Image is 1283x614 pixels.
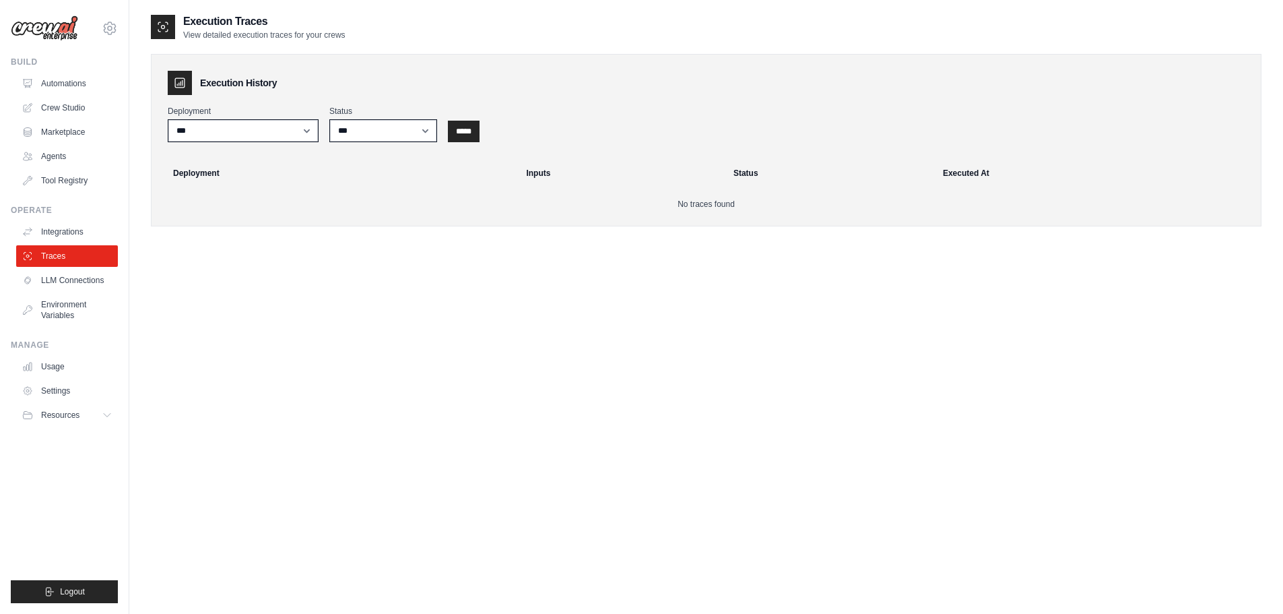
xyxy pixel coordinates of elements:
[16,170,118,191] a: Tool Registry
[16,270,118,291] a: LLM Connections
[41,410,79,421] span: Resources
[16,221,118,243] a: Integrations
[183,30,346,40] p: View detailed execution traces for your crews
[157,158,518,188] th: Deployment
[16,294,118,326] a: Environment Variables
[16,380,118,402] a: Settings
[168,199,1245,210] p: No traces found
[183,13,346,30] h2: Execution Traces
[16,121,118,143] a: Marketplace
[518,158,725,188] th: Inputs
[60,586,85,597] span: Logout
[168,106,319,117] label: Deployment
[935,158,1255,188] th: Executed At
[11,340,118,350] div: Manage
[11,57,118,67] div: Build
[16,146,118,167] a: Agents
[1216,549,1283,614] iframe: Chat Widget
[16,245,118,267] a: Traces
[11,16,78,41] img: Logo
[16,356,118,377] a: Usage
[200,76,277,90] h3: Execution History
[725,158,935,188] th: Status
[16,97,118,119] a: Crew Studio
[16,404,118,426] button: Resources
[329,106,437,117] label: Status
[11,580,118,603] button: Logout
[11,205,118,216] div: Operate
[16,73,118,94] a: Automations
